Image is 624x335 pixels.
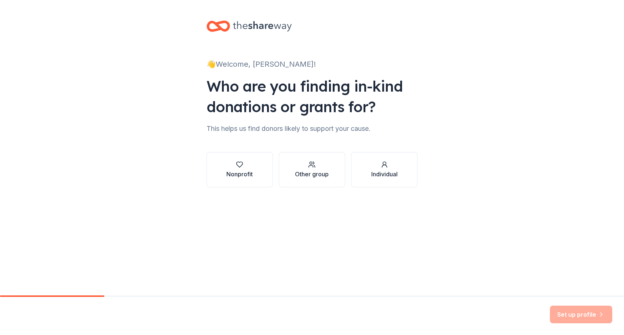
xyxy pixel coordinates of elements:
[279,152,345,187] button: Other group
[207,76,418,117] div: Who are you finding in-kind donations or grants for?
[207,58,418,70] div: 👋 Welcome, [PERSON_NAME]!
[295,170,329,178] div: Other group
[226,170,253,178] div: Nonprofit
[371,170,398,178] div: Individual
[207,152,273,187] button: Nonprofit
[351,152,417,187] button: Individual
[207,123,418,135] div: This helps us find donors likely to support your cause.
